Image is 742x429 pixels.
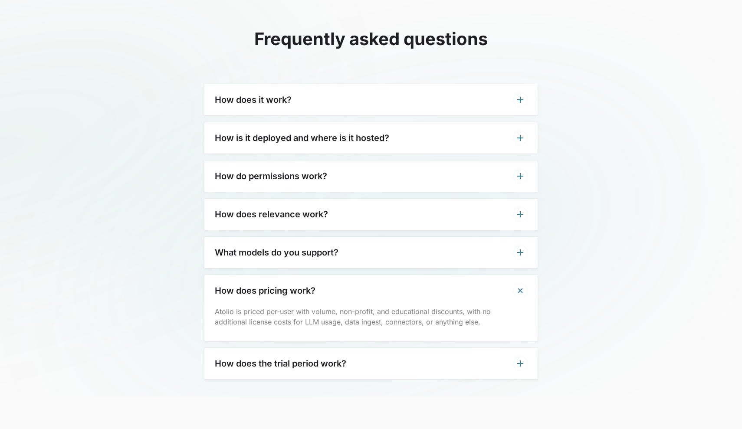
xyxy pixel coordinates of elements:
[215,133,389,143] h3: How is it deployed and where is it hosted?
[215,306,527,327] p: Atolio is priced per-user with volume, non-profit, and educational discounts, with no additional ...
[215,95,292,105] h3: How does it work?
[215,209,328,219] h3: How does relevance work?
[215,171,327,181] h3: How do permissions work?
[215,285,315,296] h3: How does pricing work?
[699,387,742,429] iframe: Chat Widget
[215,247,338,258] h3: What models do you support?
[204,29,538,49] h2: Frequently asked questions
[215,358,346,369] h3: How does the trial period work?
